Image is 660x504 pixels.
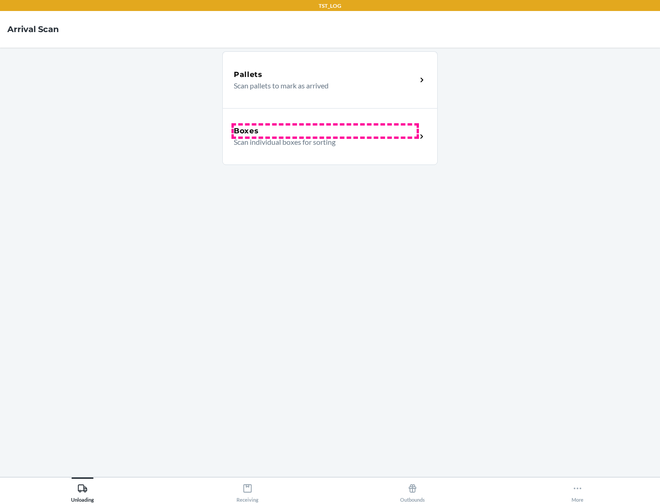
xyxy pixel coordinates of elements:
[319,2,341,10] p: TST_LOG
[234,126,259,137] h5: Boxes
[222,51,438,108] a: PalletsScan pallets to mark as arrived
[7,23,59,35] h4: Arrival Scan
[234,69,263,80] h5: Pallets
[400,480,425,503] div: Outbounds
[330,477,495,503] button: Outbounds
[165,477,330,503] button: Receiving
[71,480,94,503] div: Unloading
[234,137,409,148] p: Scan individual boxes for sorting
[222,108,438,165] a: BoxesScan individual boxes for sorting
[236,480,258,503] div: Receiving
[572,480,583,503] div: More
[495,477,660,503] button: More
[234,80,409,91] p: Scan pallets to mark as arrived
